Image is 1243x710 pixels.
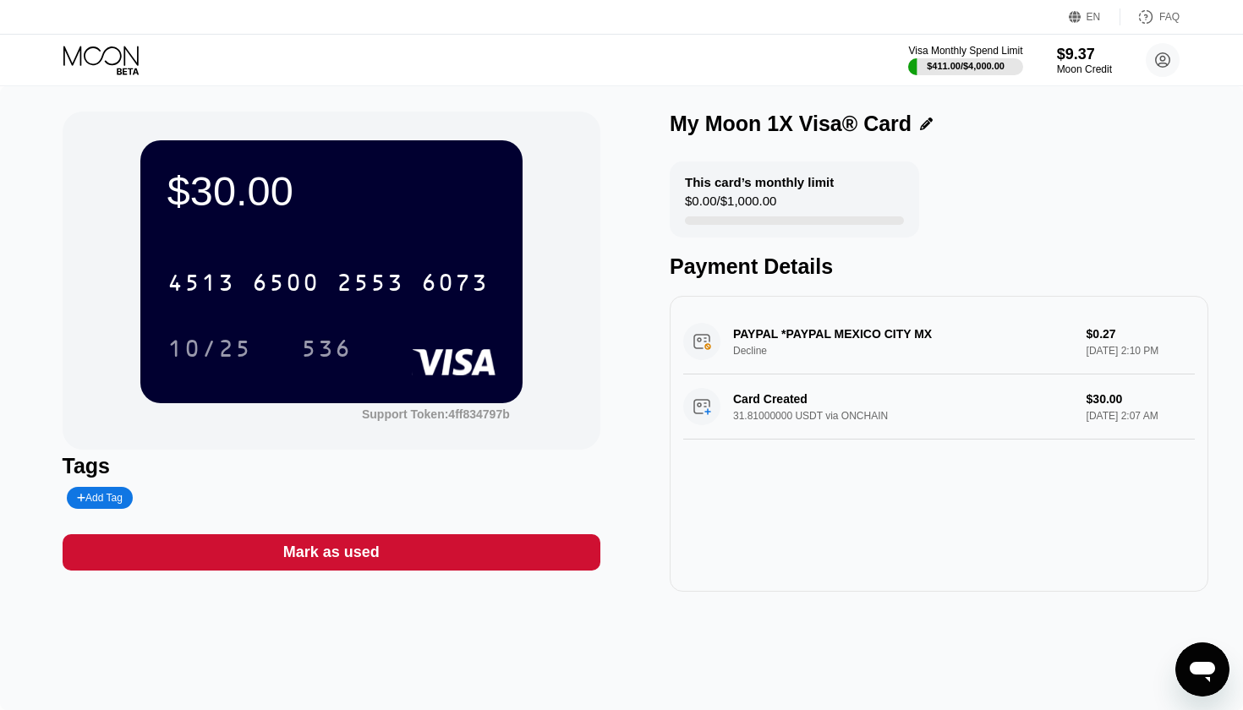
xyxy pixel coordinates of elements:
[288,327,364,369] div: 536
[77,492,123,504] div: Add Tag
[1087,11,1101,23] div: EN
[1175,642,1229,696] iframe: Button to launch messaging window
[155,327,265,369] div: 10/25
[283,543,380,562] div: Mark as used
[1057,63,1112,75] div: Moon Credit
[670,112,912,136] div: My Moon 1X Visa® Card
[337,271,404,298] div: 2553
[63,454,601,478] div: Tags
[167,337,252,364] div: 10/25
[252,271,320,298] div: 6500
[670,254,1208,279] div: Payment Details
[1069,8,1120,25] div: EN
[1057,46,1112,75] div: $9.37Moon Credit
[927,61,1005,71] div: $411.00 / $4,000.00
[301,337,352,364] div: 536
[67,487,133,509] div: Add Tag
[908,45,1022,75] div: Visa Monthly Spend Limit$411.00/$4,000.00
[157,261,499,303] div: 4513650025536073
[362,407,510,421] div: Support Token:4ff834797b
[685,194,776,216] div: $0.00 / $1,000.00
[362,407,510,421] div: Support Token: 4ff834797b
[685,175,834,189] div: This card’s monthly limit
[1057,46,1112,63] div: $9.37
[1159,11,1180,23] div: FAQ
[421,271,489,298] div: 6073
[167,271,235,298] div: 4513
[167,167,496,215] div: $30.00
[1120,8,1180,25] div: FAQ
[908,45,1022,57] div: Visa Monthly Spend Limit
[63,534,601,571] div: Mark as used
